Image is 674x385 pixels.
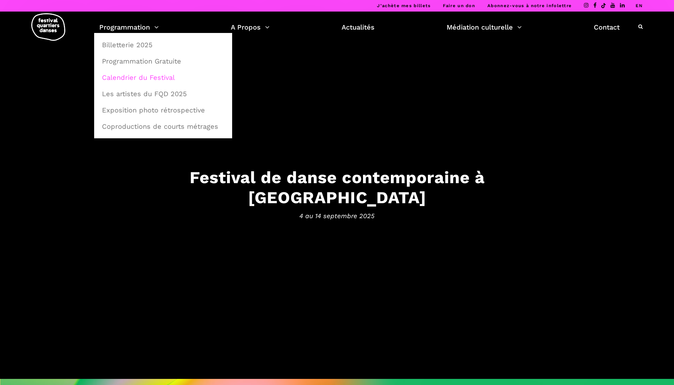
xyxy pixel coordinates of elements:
[99,21,159,33] a: Programmation
[31,13,65,41] img: logo-fqd-med
[98,37,228,53] a: Billetterie 2025
[98,86,228,102] a: Les artistes du FQD 2025
[594,21,620,33] a: Contact
[98,53,228,69] a: Programmation Gratuite
[443,3,475,8] a: Faire un don
[377,3,431,8] a: J’achète mes billets
[636,3,643,8] a: EN
[231,21,270,33] a: A Propos
[447,21,522,33] a: Médiation culturelle
[98,70,228,85] a: Calendrier du Festival
[98,102,228,118] a: Exposition photo rétrospective
[342,21,375,33] a: Actualités
[126,211,548,221] span: 4 au 14 septembre 2025
[487,3,572,8] a: Abonnez-vous à notre infolettre
[126,168,548,208] h3: Festival de danse contemporaine à [GEOGRAPHIC_DATA]
[98,119,228,134] a: Coproductions de courts métrages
